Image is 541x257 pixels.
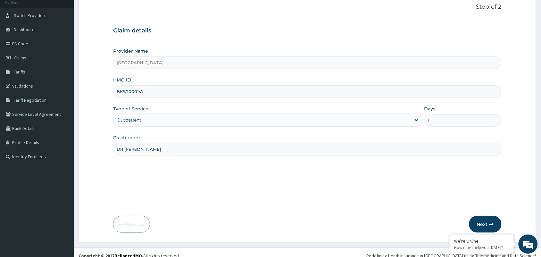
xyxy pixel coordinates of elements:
[14,97,46,103] span: Tariff Negotiation
[113,106,148,112] label: Type of Service
[113,143,502,156] input: Enter Name
[469,216,502,233] button: Next
[424,106,435,112] label: Days
[454,238,509,244] div: We're Online!
[12,32,26,48] img: d_794563401_company_1708531726252_794563401
[113,85,502,98] input: Enter HMO ID
[37,81,88,146] span: We're online!
[113,27,502,34] h3: Claim details
[33,36,108,44] div: Chat with us now
[113,216,150,233] button: Previous
[3,175,122,198] textarea: Type your message and hit 'Enter'
[113,134,140,141] label: Practitioner
[113,4,502,11] p: Step 1 of 2
[14,55,26,61] span: Claims
[117,117,141,123] div: Outpatient
[454,245,509,250] p: How may I help you today?
[113,77,131,83] label: HMO ID
[14,27,35,32] span: Dashboard
[105,3,121,19] div: Minimize live chat window
[113,48,148,54] label: Provider Name
[14,13,46,18] span: Switch Providers
[14,69,25,75] span: Tariffs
